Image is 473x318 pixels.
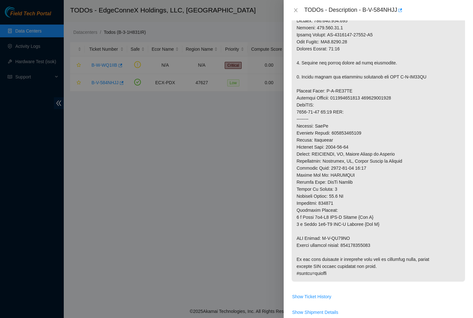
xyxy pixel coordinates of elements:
button: Show Ticket History [292,292,331,302]
button: Show Shipment Details [292,307,338,317]
div: TODOs - Description - B-V-584NHJJ [304,5,465,15]
span: Show Shipment Details [292,309,338,316]
span: Show Ticket History [292,293,331,300]
span: close [293,8,298,13]
button: Close [291,7,300,13]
